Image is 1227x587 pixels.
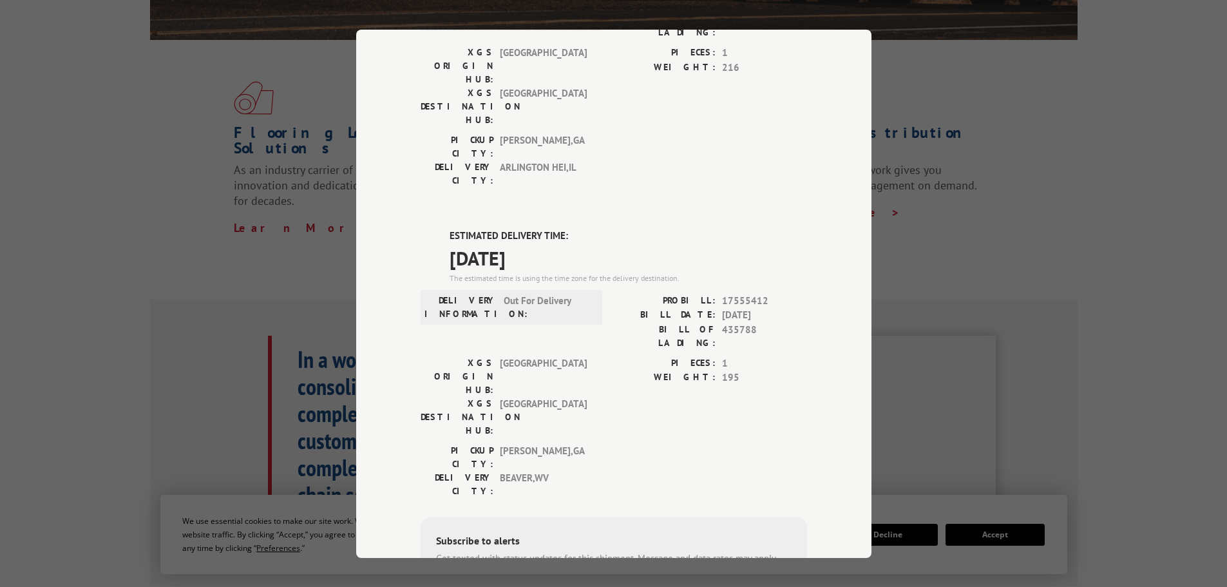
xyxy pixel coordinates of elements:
label: XGS ORIGIN HUB: [421,356,493,396]
label: WEIGHT: [614,60,716,75]
label: DELIVERY INFORMATION: [424,293,497,320]
div: The estimated time is using the time zone for the delivery destination. [450,272,807,284]
span: 1 [722,46,807,61]
label: PROBILL: [614,293,716,308]
label: DELIVERY CITY: [421,160,493,188]
label: PICKUP CITY: [421,133,493,160]
label: XGS DESTINATION HUB: [421,396,493,437]
label: PICKUP CITY: [421,443,493,470]
label: DELIVERY CITY: [421,470,493,497]
span: 1 [722,356,807,370]
label: ESTIMATED DELIVERY TIME: [450,229,807,244]
span: [PERSON_NAME] , GA [500,443,587,470]
label: XGS ORIGIN HUB: [421,46,493,86]
span: Out For Delivery [504,293,591,320]
span: 195 [722,370,807,385]
span: [DATE] [722,308,807,323]
span: ARLINGTON HEI , IL [500,160,587,188]
label: BILL DATE: [614,308,716,323]
label: WEIGHT: [614,370,716,385]
label: XGS DESTINATION HUB: [421,86,493,127]
span: [GEOGRAPHIC_DATA] [500,356,587,396]
label: BILL OF LADING: [614,12,716,39]
div: Get texted with status updates for this shipment. Message and data rates may apply. Message frequ... [436,551,792,580]
label: BILL OF LADING: [614,322,716,349]
span: [GEOGRAPHIC_DATA] [500,86,587,127]
span: 435788 [722,322,807,349]
label: PIECES: [614,46,716,61]
span: [PERSON_NAME] , GA [500,133,587,160]
div: Subscribe to alerts [436,532,792,551]
span: BEAVER , WV [500,470,587,497]
span: 17555412 [722,293,807,308]
span: 435788 [722,12,807,39]
span: [DATE] [450,243,807,272]
span: 216 [722,60,807,75]
span: [GEOGRAPHIC_DATA] [500,46,587,86]
span: [GEOGRAPHIC_DATA] [500,396,587,437]
label: PIECES: [614,356,716,370]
